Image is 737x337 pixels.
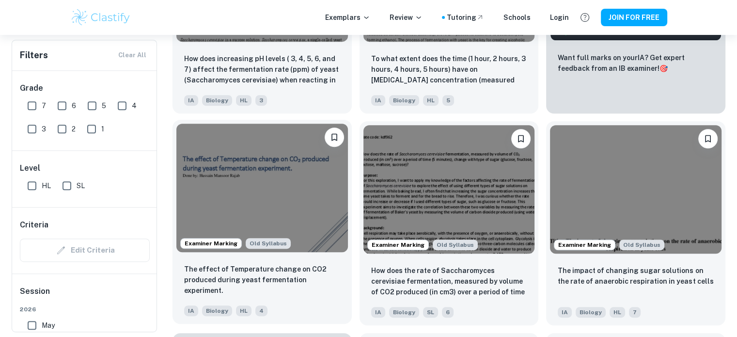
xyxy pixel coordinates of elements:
span: HL [236,305,251,316]
span: 6 [72,100,76,111]
span: SL [423,307,438,318]
span: Biology [389,95,419,106]
span: IA [184,305,198,316]
span: 3 [42,124,46,134]
span: Biology [202,95,232,106]
span: Biology [389,307,419,318]
button: Please log in to bookmark exemplars [511,129,531,148]
p: To what extent does the time (1 hour, 2 hours, 3 hours, 4 hours, 5 hours) have on ethanol concent... [371,53,527,86]
span: HL [236,95,251,106]
span: 5 [442,95,454,106]
span: IA [371,95,385,106]
span: IA [184,95,198,106]
span: Examiner Marking [554,241,615,249]
span: Old Syllabus [619,240,664,250]
button: Please log in to bookmark exemplars [325,128,344,147]
div: Starting from the May 2025 session, the Biology IA requirements have changed. It's OK to refer to... [619,240,664,250]
span: 7 [42,100,46,111]
div: Starting from the May 2025 session, the Biology IA requirements have changed. It's OK to refer to... [246,238,291,249]
img: Biology IA example thumbnail: How does the rate of Saccharomyces cerev [363,125,535,254]
img: Biology IA example thumbnail: The impact of changing sugar solutions o [550,125,721,254]
span: 4 [255,305,267,316]
p: How does the rate of Saccharomyces cerevisiae fermentation, measured by volume of CO2 produced (i... [371,265,527,298]
button: Help and Feedback [577,9,593,26]
span: 1 [101,124,104,134]
p: Exemplars [325,12,370,23]
a: Examiner MarkingStarting from the May 2025 session, the Biology IA requirements have changed. It'... [360,121,539,325]
span: 7 [629,307,641,318]
h6: Criteria [20,219,48,231]
span: 6 [442,307,454,318]
p: Review [390,12,423,23]
p: The effect of Temperature change on CO2 produced during yeast fermentation experiment. [184,264,340,296]
span: IA [371,307,385,318]
button: JOIN FOR FREE [601,9,667,26]
span: May [42,320,55,331]
span: 2026 [20,305,150,314]
span: Examiner Marking [368,241,428,249]
span: 3 [255,95,267,106]
span: 5 [102,100,106,111]
div: Criteria filters are unavailable when searching by topic [20,239,150,262]
span: Biology [202,305,232,316]
span: HL [42,180,51,191]
div: Starting from the May 2025 session, the Biology IA requirements have changed. It's OK to refer to... [433,240,478,250]
p: How does increasing pH levels ( 3, 4, 5, 6, and 7) affect the fermentation rate (ppm) of yeast (S... [184,53,340,86]
span: 🎯 [659,64,668,72]
img: Biology IA example thumbnail: The effect of Temperature change on CO2 [176,124,348,252]
a: Examiner MarkingStarting from the May 2025 session, the Biology IA requirements have changed. It'... [172,121,352,325]
p: The impact of changing sugar solutions on the rate of anaerobic respiration in yeast cells [558,265,714,287]
span: 2 [72,124,76,134]
p: Want full marks on your IA ? Get expert feedback from an IB examiner! [558,52,714,74]
h6: Grade [20,82,150,94]
span: HL [610,307,625,318]
span: Old Syllabus [433,240,478,250]
h6: Filters [20,48,48,62]
a: Login [550,12,569,23]
button: Please log in to bookmark exemplars [698,129,718,148]
a: Tutoring [447,12,484,23]
span: 4 [132,100,137,111]
span: IA [558,307,572,318]
h6: Level [20,162,150,174]
span: SL [77,180,85,191]
a: Schools [503,12,531,23]
h6: Session [20,286,150,305]
a: Examiner MarkingStarting from the May 2025 session, the Biology IA requirements have changed. It'... [546,121,725,325]
span: Biology [576,307,606,318]
span: Examiner Marking [181,239,241,248]
img: Clastify logo [70,8,132,27]
span: HL [423,95,439,106]
span: Old Syllabus [246,238,291,249]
